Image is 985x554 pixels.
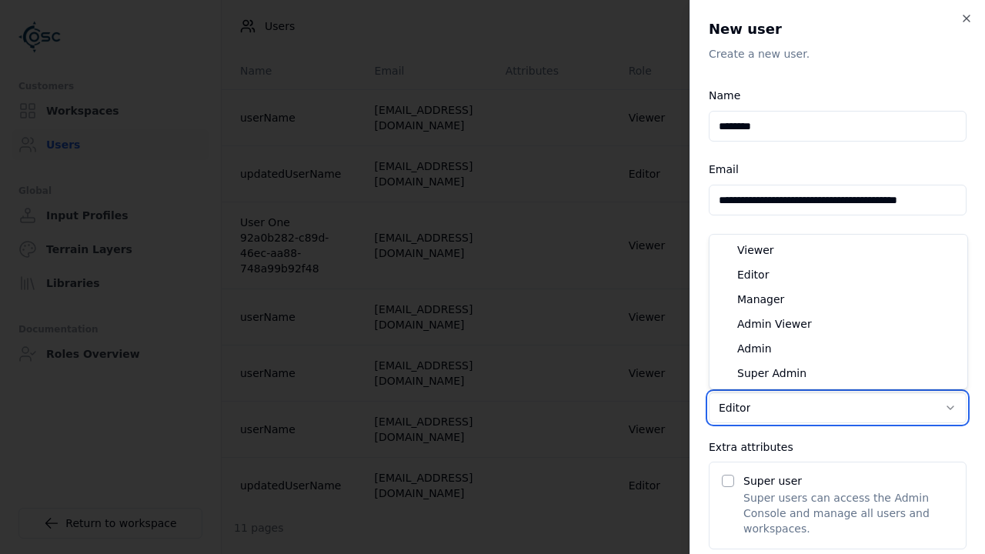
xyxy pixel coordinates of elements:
span: Admin Viewer [737,316,812,332]
span: Super Admin [737,365,806,381]
span: Viewer [737,242,774,258]
span: Admin [737,341,772,356]
span: Editor [737,267,769,282]
span: Manager [737,292,784,307]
